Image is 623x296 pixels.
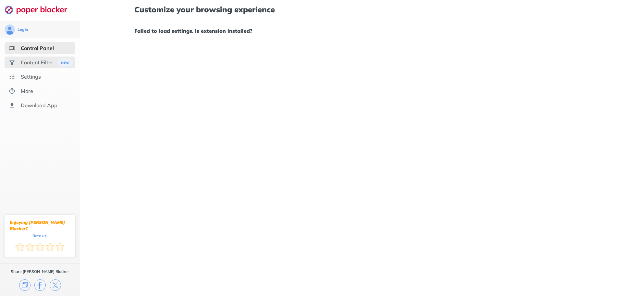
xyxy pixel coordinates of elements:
[5,24,15,35] img: avatar.svg
[18,27,28,32] div: Login
[9,102,15,109] img: download-app.svg
[10,219,70,232] div: Enjoying [PERSON_NAME] Blocker?
[9,59,15,66] img: social.svg
[50,279,61,291] img: x.svg
[19,279,31,291] img: copy.svg
[9,88,15,94] img: about.svg
[134,5,568,14] h1: Customize your browsing experience
[9,73,15,80] img: settings.svg
[5,5,74,14] img: logo-webpage.svg
[32,234,47,237] div: Rate us!
[9,45,15,51] img: features-selected.svg
[57,58,73,67] img: menuBanner.svg
[34,279,46,291] img: facebook.svg
[21,88,33,94] div: More
[21,59,53,66] div: Content Filter
[134,27,568,35] h1: Failed to load settings. Is extension installed?
[21,73,41,80] div: Settings
[21,45,54,51] div: Control Panel
[21,102,57,109] div: Download App
[11,269,69,274] div: Share [PERSON_NAME] Blocker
